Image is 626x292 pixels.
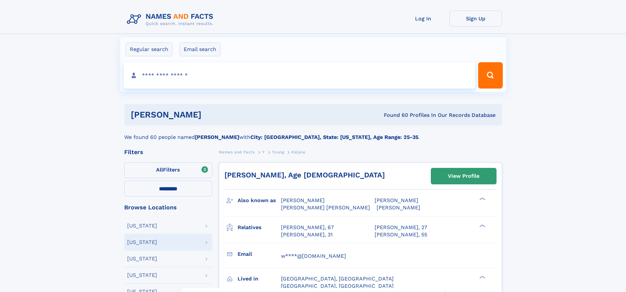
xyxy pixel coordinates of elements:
[291,150,306,154] span: Kalyne
[238,249,281,260] h3: Email
[224,171,385,179] a: [PERSON_NAME], Age [DEMOGRAPHIC_DATA]
[238,222,281,233] h3: Relatives
[131,111,293,119] h1: [PERSON_NAME]
[478,197,486,201] div: ❯
[127,240,157,245] div: [US_STATE]
[478,224,486,228] div: ❯
[292,112,496,119] div: Found 60 Profiles In Our Records Database
[124,149,212,155] div: Filters
[124,204,212,210] div: Browse Locations
[238,195,281,206] h3: Also known as
[127,256,157,261] div: [US_STATE]
[375,224,427,231] a: [PERSON_NAME], 27
[375,231,427,238] a: [PERSON_NAME], 55
[179,42,220,56] label: Email search
[262,148,265,156] a: Y
[450,11,502,27] a: Sign Up
[250,134,418,140] b: City: [GEOGRAPHIC_DATA], State: [US_STATE], Age Range: 25-35
[156,167,163,173] span: All
[126,42,173,56] label: Regular search
[262,150,265,154] span: Y
[478,62,502,89] button: Search Button
[281,224,334,231] a: [PERSON_NAME], 67
[377,204,420,211] span: [PERSON_NAME]
[397,11,450,27] a: Log In
[281,283,394,289] span: [GEOGRAPHIC_DATA], [GEOGRAPHIC_DATA]
[281,276,394,282] span: [GEOGRAPHIC_DATA], [GEOGRAPHIC_DATA]
[124,162,212,178] label: Filters
[127,223,157,228] div: [US_STATE]
[478,275,486,279] div: ❯
[431,168,496,184] a: View Profile
[375,197,418,203] span: [PERSON_NAME]
[195,134,239,140] b: [PERSON_NAME]
[127,273,157,278] div: [US_STATE]
[219,148,255,156] a: Names and Facts
[272,148,284,156] a: Young
[281,204,370,211] span: [PERSON_NAME] [PERSON_NAME]
[272,150,284,154] span: Young
[281,197,325,203] span: [PERSON_NAME]
[281,231,333,238] a: [PERSON_NAME], 31
[124,125,502,141] div: We found 60 people named with .
[124,11,219,28] img: Logo Names and Facts
[238,273,281,284] h3: Lived in
[124,62,475,89] input: search input
[448,169,479,184] div: View Profile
